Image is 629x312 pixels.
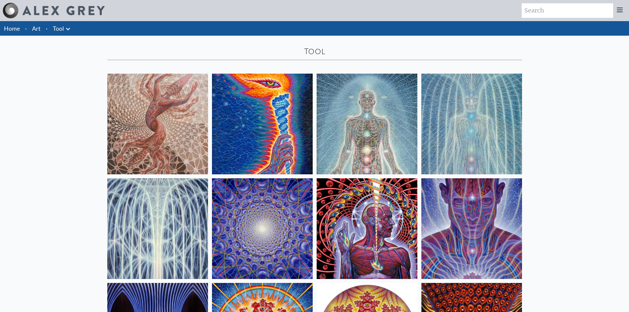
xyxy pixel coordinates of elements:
[522,3,613,18] input: Search
[4,25,20,32] a: Home
[107,46,522,57] div: Tool
[421,178,522,279] img: Mystic Eye, 2018, Alex Grey
[32,24,41,33] a: Art
[22,21,29,36] li: ·
[43,21,50,36] li: ·
[53,24,64,33] a: Tool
